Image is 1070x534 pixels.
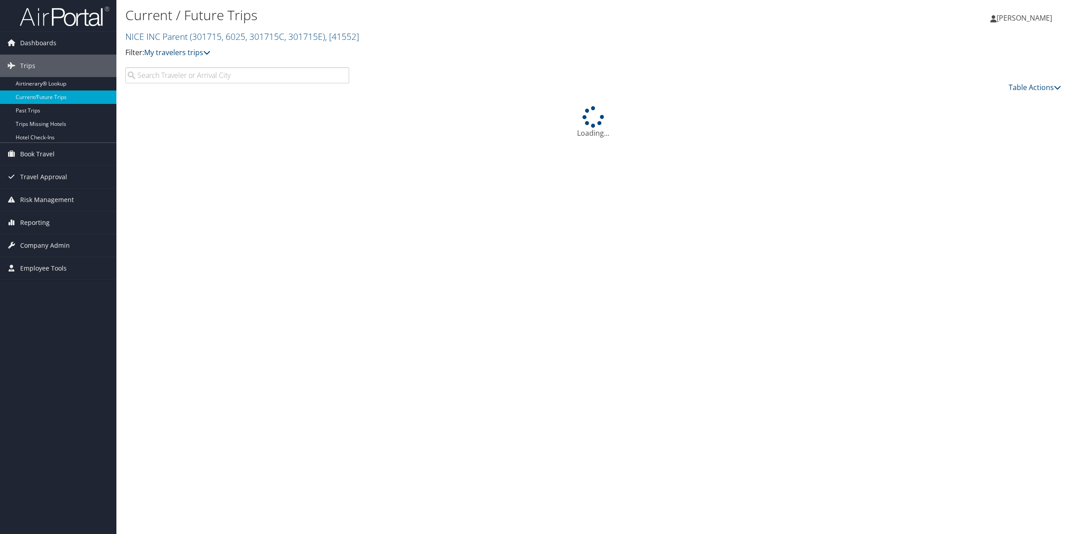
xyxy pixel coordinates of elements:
span: , [ 41552 ] [325,30,359,43]
span: Trips [20,55,35,77]
span: Reporting [20,211,50,234]
a: NICE INC Parent [125,30,359,43]
span: Employee Tools [20,257,67,280]
div: Loading... [125,106,1061,138]
img: airportal-logo.png [20,6,109,27]
span: Company Admin [20,234,70,257]
a: [PERSON_NAME] [990,4,1061,31]
a: Table Actions [1009,82,1061,92]
h1: Current / Future Trips [125,6,749,25]
span: [PERSON_NAME] [997,13,1052,23]
p: Filter: [125,47,749,59]
input: Search Traveler or Arrival City [125,67,349,83]
span: Travel Approval [20,166,67,188]
span: Book Travel [20,143,55,165]
span: Risk Management [20,189,74,211]
a: My travelers trips [144,47,210,57]
span: Dashboards [20,32,56,54]
span: ( 301715, 6025, 301715C, 301715E ) [190,30,325,43]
